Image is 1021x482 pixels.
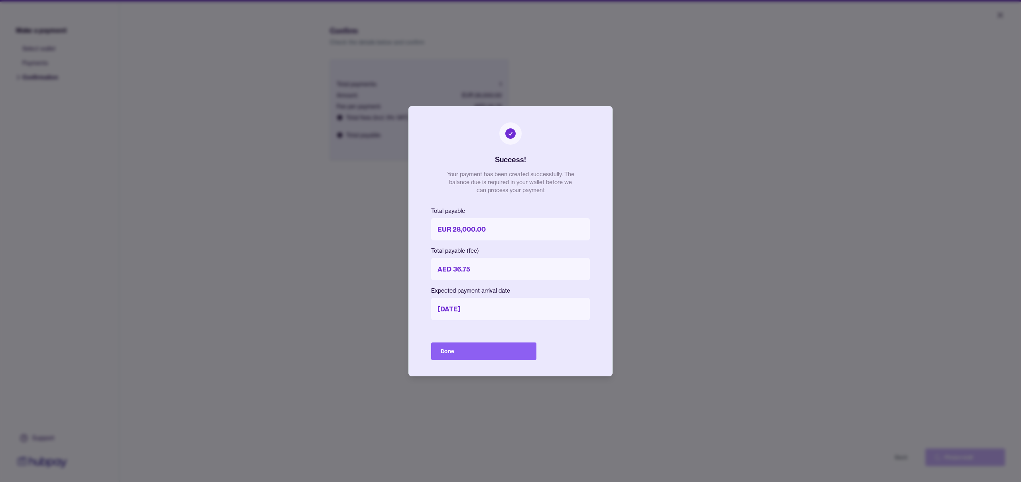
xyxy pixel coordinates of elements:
p: EUR 28,000.00 [431,218,590,240]
p: Total payable (fee) [431,247,590,255]
p: Your payment has been created successfully. The balance due is required in your wallet before we ... [447,170,574,194]
h2: Success! [495,154,526,165]
p: AED 36.75 [431,258,590,280]
p: Total payable [431,207,590,215]
p: Expected payment arrival date [431,287,590,295]
button: Done [431,342,536,360]
p: [DATE] [431,298,590,320]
